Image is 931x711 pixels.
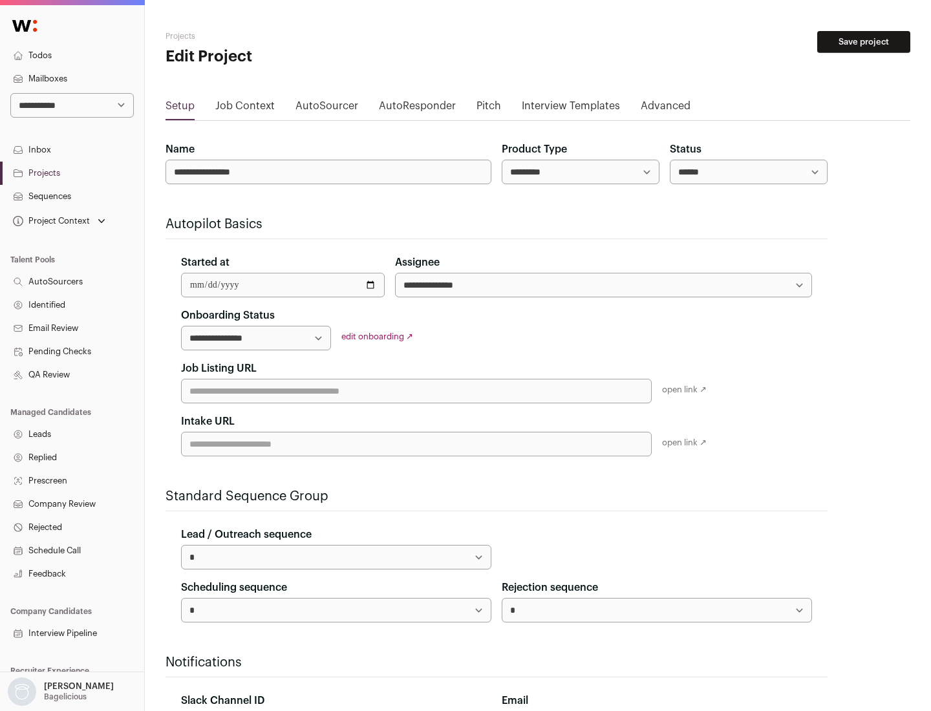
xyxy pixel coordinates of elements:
[166,487,828,505] h2: Standard Sequence Group
[817,31,910,53] button: Save project
[181,693,264,708] label: Slack Channel ID
[670,142,701,157] label: Status
[641,98,690,119] a: Advanced
[181,308,275,323] label: Onboarding Status
[476,98,501,119] a: Pitch
[5,677,116,706] button: Open dropdown
[44,692,87,702] p: Bagelicious
[502,693,812,708] div: Email
[215,98,275,119] a: Job Context
[166,142,195,157] label: Name
[522,98,620,119] a: Interview Templates
[10,216,90,226] div: Project Context
[181,527,312,542] label: Lead / Outreach sequence
[166,215,828,233] h2: Autopilot Basics
[181,580,287,595] label: Scheduling sequence
[166,98,195,119] a: Setup
[379,98,456,119] a: AutoResponder
[8,677,36,706] img: nopic.png
[341,332,413,341] a: edit onboarding ↗
[166,31,414,41] h2: Projects
[181,255,230,270] label: Started at
[44,681,114,692] p: [PERSON_NAME]
[181,414,235,429] label: Intake URL
[295,98,358,119] a: AutoSourcer
[181,361,257,376] label: Job Listing URL
[10,212,108,230] button: Open dropdown
[5,13,44,39] img: Wellfound
[166,47,414,67] h1: Edit Project
[166,653,828,672] h2: Notifications
[502,142,567,157] label: Product Type
[502,580,598,595] label: Rejection sequence
[395,255,440,270] label: Assignee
